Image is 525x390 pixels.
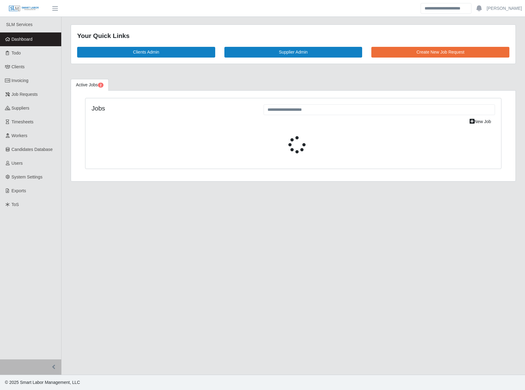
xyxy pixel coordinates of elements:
[12,106,29,111] span: Suppliers
[12,119,34,124] span: Timesheets
[12,174,43,179] span: System Settings
[371,47,509,58] a: Create New Job Request
[12,188,26,193] span: Exports
[98,83,103,88] span: Pending Jobs
[12,78,28,83] span: Invoicing
[12,161,23,166] span: Users
[421,3,471,14] input: Search
[487,5,522,12] a: [PERSON_NAME]
[12,37,33,42] span: Dashboard
[466,116,495,127] a: New Job
[12,64,25,69] span: Clients
[12,92,38,97] span: Job Requests
[92,104,254,112] h4: Jobs
[5,380,80,385] span: © 2025 Smart Labor Management, LLC
[9,5,39,12] img: SLM Logo
[77,47,215,58] a: Clients Admin
[12,133,28,138] span: Workers
[12,202,19,207] span: ToS
[71,79,109,91] a: Active Jobs
[77,31,509,41] div: Your Quick Links
[12,51,21,55] span: Todo
[12,147,53,152] span: Candidates Database
[224,47,362,58] a: Supplier Admin
[6,22,32,27] span: SLM Services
